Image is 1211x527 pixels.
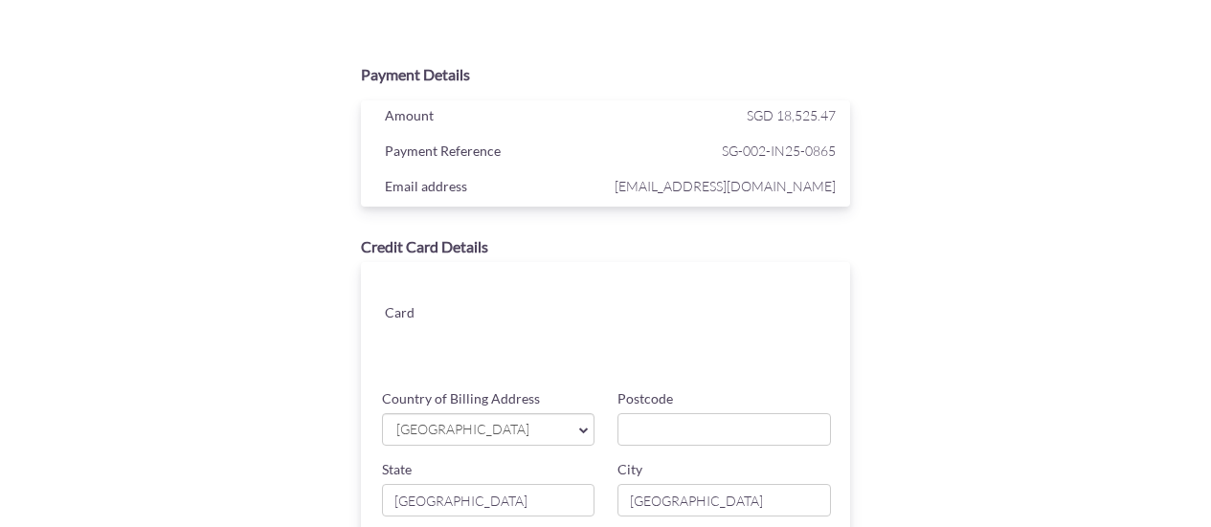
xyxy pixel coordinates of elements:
iframe: Secure card expiration date input frame [505,323,667,358]
label: Postcode [617,389,673,408]
div: Payment Details [361,64,851,86]
div: Card [370,300,490,329]
span: [GEOGRAPHIC_DATA] [394,420,564,440]
span: SGD 18,525.47 [747,107,836,123]
span: [EMAIL_ADDRESS][DOMAIN_NAME] [610,174,836,198]
iframe: Secure card number input frame [505,281,833,316]
div: Credit Card Details [361,236,851,258]
div: Amount [370,103,611,132]
a: [GEOGRAPHIC_DATA] [382,413,595,446]
div: Email address [370,174,611,203]
label: State [382,460,412,479]
div: Payment Reference [370,139,611,167]
label: City [617,460,642,479]
iframe: Secure card security code input frame [670,323,833,358]
span: SG-002-IN25-0865 [610,139,836,163]
label: Country of Billing Address [382,389,540,408]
